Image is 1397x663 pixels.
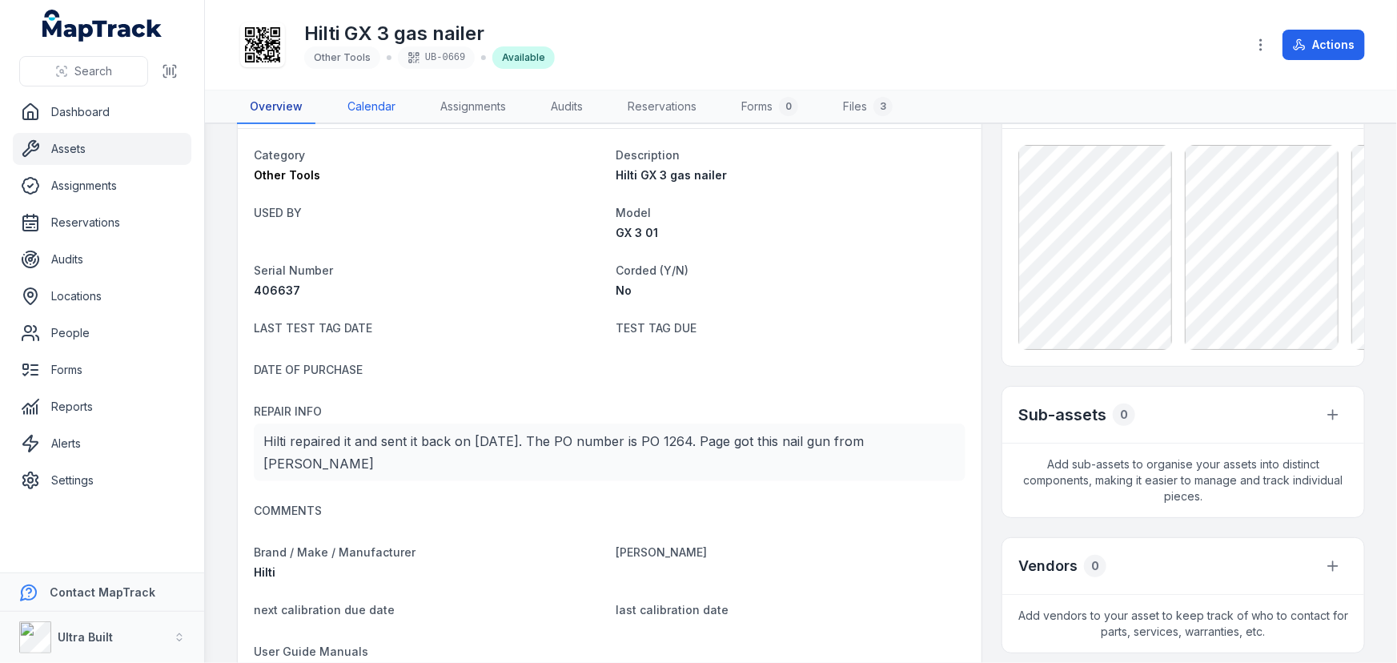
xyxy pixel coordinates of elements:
[1002,595,1364,653] span: Add vendors to your asset to keep track of who to contact for parts, services, warranties, etc.
[42,10,163,42] a: MapTrack
[13,354,191,386] a: Forms
[13,464,191,496] a: Settings
[335,90,408,124] a: Calendar
[1018,404,1106,426] h2: Sub-assets
[254,363,363,376] span: DATE OF PURCHASE
[263,430,956,475] p: Hilti repaired it and sent it back on [DATE]. The PO number is PO 1264. Page got this nail gun fr...
[13,207,191,239] a: Reservations
[50,585,155,599] strong: Contact MapTrack
[830,90,905,124] a: Files3
[538,90,596,124] a: Audits
[616,321,697,335] span: TEST TAG DUE
[1113,404,1135,426] div: 0
[873,97,893,116] div: 3
[1018,555,1078,577] h3: Vendors
[1002,444,1364,517] span: Add sub-assets to organise your assets into distinct components, making it easier to manage and t...
[615,90,709,124] a: Reservations
[1283,30,1365,60] button: Actions
[254,565,275,579] span: Hilti
[13,133,191,165] a: Assets
[237,90,315,124] a: Overview
[304,21,555,46] h1: Hilti GX 3 gas nailer
[729,90,811,124] a: Forms0
[616,148,680,162] span: Description
[254,603,395,617] span: next calibration due date
[13,428,191,460] a: Alerts
[492,46,555,69] div: Available
[616,226,659,239] span: GX 3 01
[254,206,302,219] span: USED BY
[616,263,689,277] span: Corded (Y/N)
[13,391,191,423] a: Reports
[74,63,112,79] span: Search
[254,321,372,335] span: LAST TEST TAG DATE
[19,56,148,86] button: Search
[254,283,300,297] span: 406637
[398,46,475,69] div: UB-0669
[254,645,368,658] span: User Guide Manuals
[616,603,729,617] span: last calibration date
[314,51,371,63] span: Other Tools
[254,168,320,182] span: Other Tools
[13,243,191,275] a: Audits
[13,96,191,128] a: Dashboard
[58,630,113,644] strong: Ultra Built
[254,404,322,418] span: REPAIR INFO
[254,545,415,559] span: Brand / Make / Manufacturer
[13,317,191,349] a: People
[13,280,191,312] a: Locations
[616,168,728,182] span: Hilti GX 3 gas nailer
[616,545,708,559] span: [PERSON_NAME]
[13,170,191,202] a: Assignments
[616,283,632,297] span: No
[616,206,652,219] span: Model
[254,504,322,517] span: COMMENTS
[1084,555,1106,577] div: 0
[428,90,519,124] a: Assignments
[254,263,333,277] span: Serial Number
[779,97,798,116] div: 0
[254,148,305,162] span: Category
